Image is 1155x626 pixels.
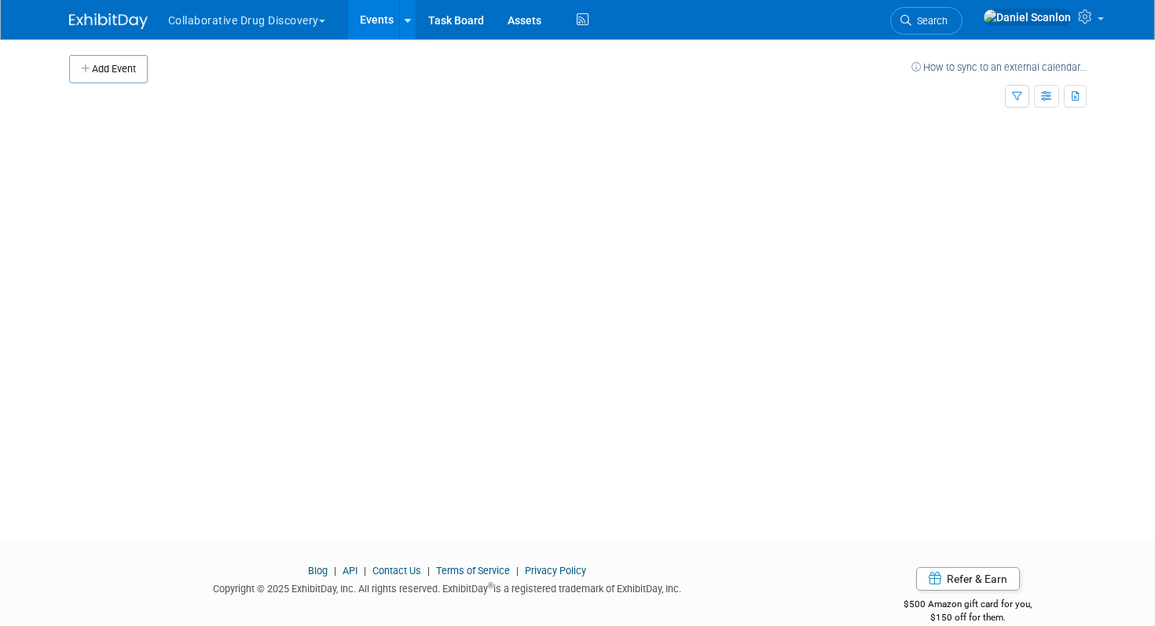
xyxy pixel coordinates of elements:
[69,578,827,596] div: Copyright © 2025 ExhibitDay, Inc. All rights reserved. ExhibitDay is a registered trademark of Ex...
[916,567,1020,591] a: Refer & Earn
[330,565,340,577] span: |
[372,565,421,577] a: Contact Us
[890,7,962,35] a: Search
[436,565,510,577] a: Terms of Service
[911,61,1087,73] a: How to sync to an external calendar...
[983,9,1072,26] img: Daniel Scanlon
[360,565,370,577] span: |
[308,565,328,577] a: Blog
[512,565,522,577] span: |
[69,55,148,83] button: Add Event
[343,565,357,577] a: API
[69,13,148,29] img: ExhibitDay
[488,581,493,590] sup: ®
[849,588,1086,624] div: $500 Amazon gift card for you,
[423,565,434,577] span: |
[525,565,586,577] a: Privacy Policy
[849,611,1086,624] div: $150 off for them.
[911,15,948,27] span: Search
